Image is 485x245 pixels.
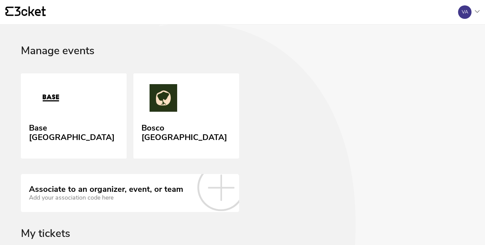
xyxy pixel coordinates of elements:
div: Associate to an organizer, event, or team [29,185,183,194]
div: Manage events [21,45,464,73]
div: VA [462,9,468,15]
a: Associate to an organizer, event, or team Add your association code here [21,174,239,212]
div: Base [GEOGRAPHIC_DATA] [29,121,119,142]
a: {' '} [5,6,46,18]
a: Base Porto Base [GEOGRAPHIC_DATA] [21,73,127,159]
g: {' '} [5,7,13,16]
img: Bosco Porto [141,84,185,114]
img: Base Porto [29,84,73,114]
div: Bosco [GEOGRAPHIC_DATA] [141,121,231,142]
div: Add your association code here [29,194,183,201]
a: Bosco Porto Bosco [GEOGRAPHIC_DATA] [133,73,239,159]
